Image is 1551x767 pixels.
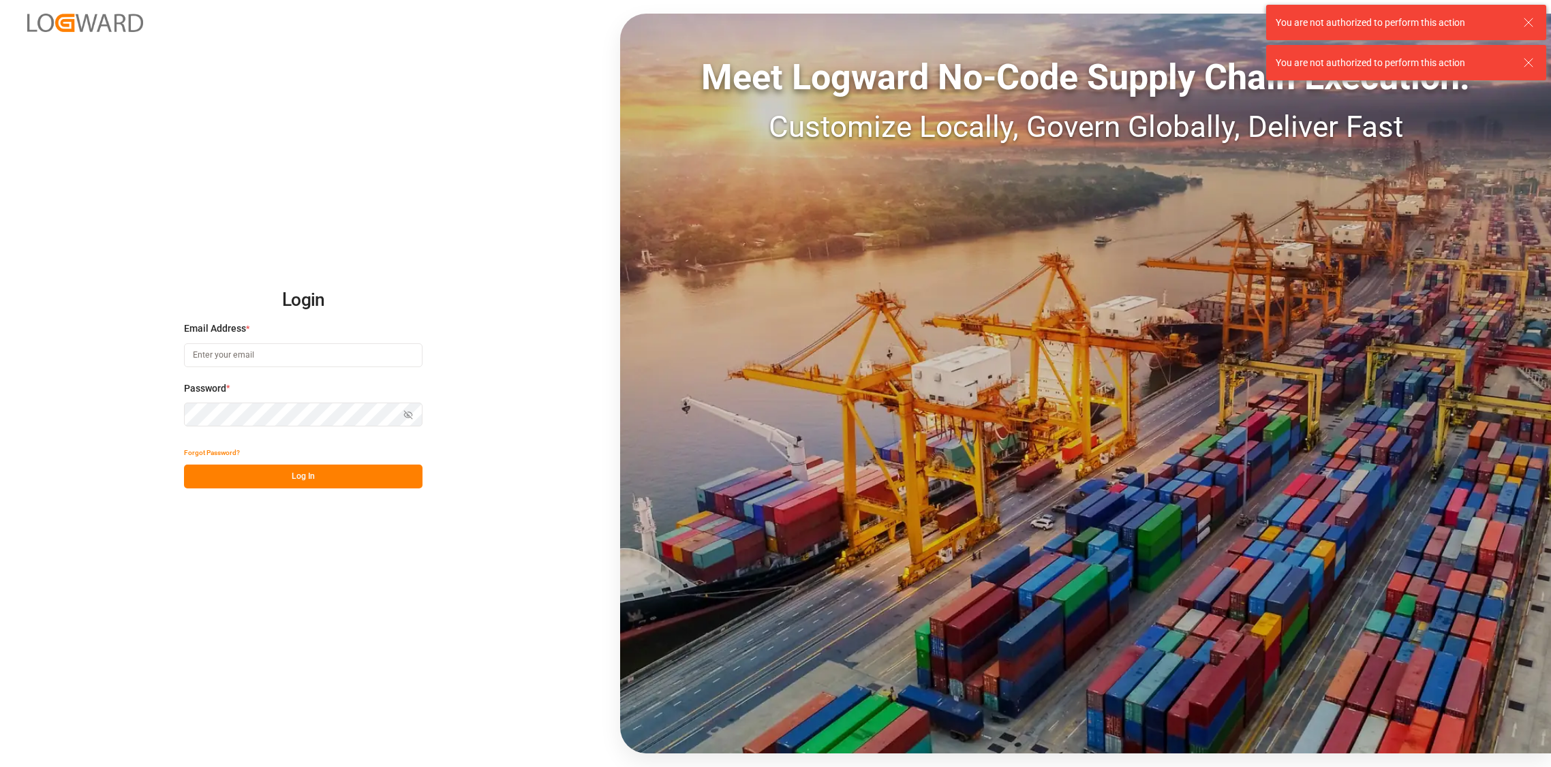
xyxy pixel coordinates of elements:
span: Email Address [184,322,246,336]
div: You are not authorized to perform this action [1276,16,1510,30]
div: Meet Logward No-Code Supply Chain Execution: [620,51,1551,104]
img: Logward_new_orange.png [27,14,143,32]
div: You are not authorized to perform this action [1276,56,1510,70]
button: Forgot Password? [184,441,240,465]
span: Password [184,381,226,396]
div: Customize Locally, Govern Globally, Deliver Fast [620,104,1551,149]
button: Log In [184,465,423,488]
input: Enter your email [184,343,423,367]
h2: Login [184,279,423,322]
